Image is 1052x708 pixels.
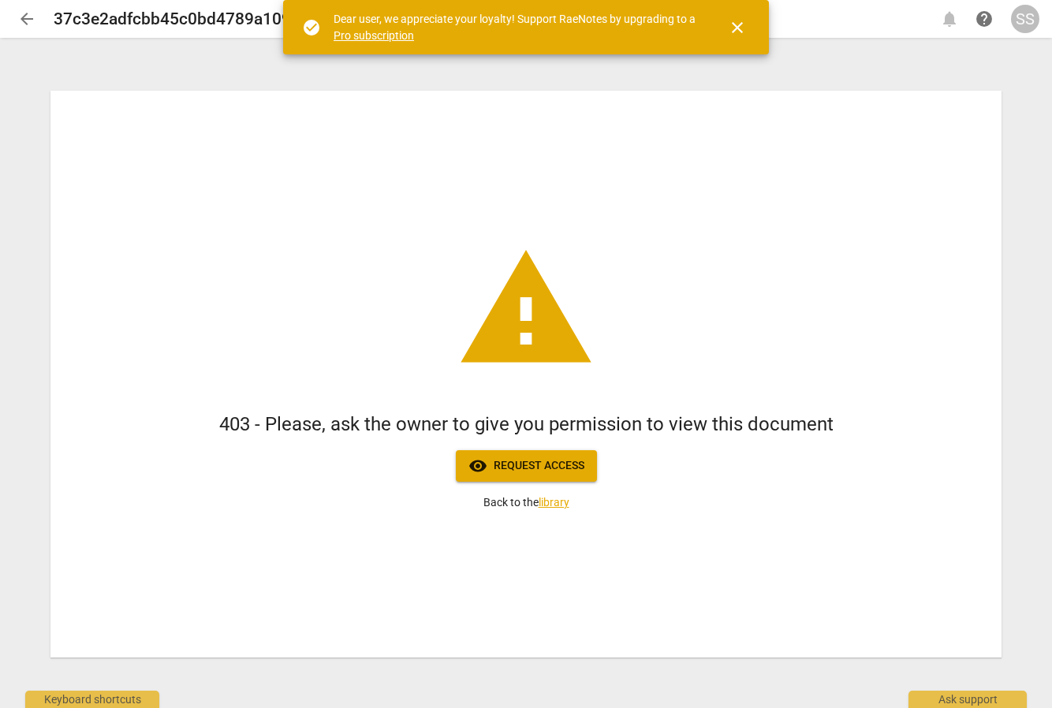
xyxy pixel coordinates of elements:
[975,9,994,28] span: help
[455,238,597,380] span: warning
[970,5,998,33] a: Help
[468,456,487,475] span: visibility
[25,691,159,708] div: Keyboard shortcuts
[54,9,343,29] h2: 37c3e2adfcbb45c0bd4789a10928fed5
[334,29,414,42] a: Pro subscription
[539,496,569,509] a: library
[468,456,584,475] span: Request access
[483,494,569,511] p: Back to the
[456,450,597,482] button: Request access
[718,9,756,47] button: Close
[1011,5,1039,33] button: SS
[17,9,36,28] span: arrow_back
[302,18,321,37] span: check_circle
[908,691,1027,708] div: Ask support
[334,11,699,43] div: Dear user, we appreciate your loyalty! Support RaeNotes by upgrading to a
[728,18,747,37] span: close
[219,412,834,438] h1: 403 - Please, ask the owner to give you permission to view this document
